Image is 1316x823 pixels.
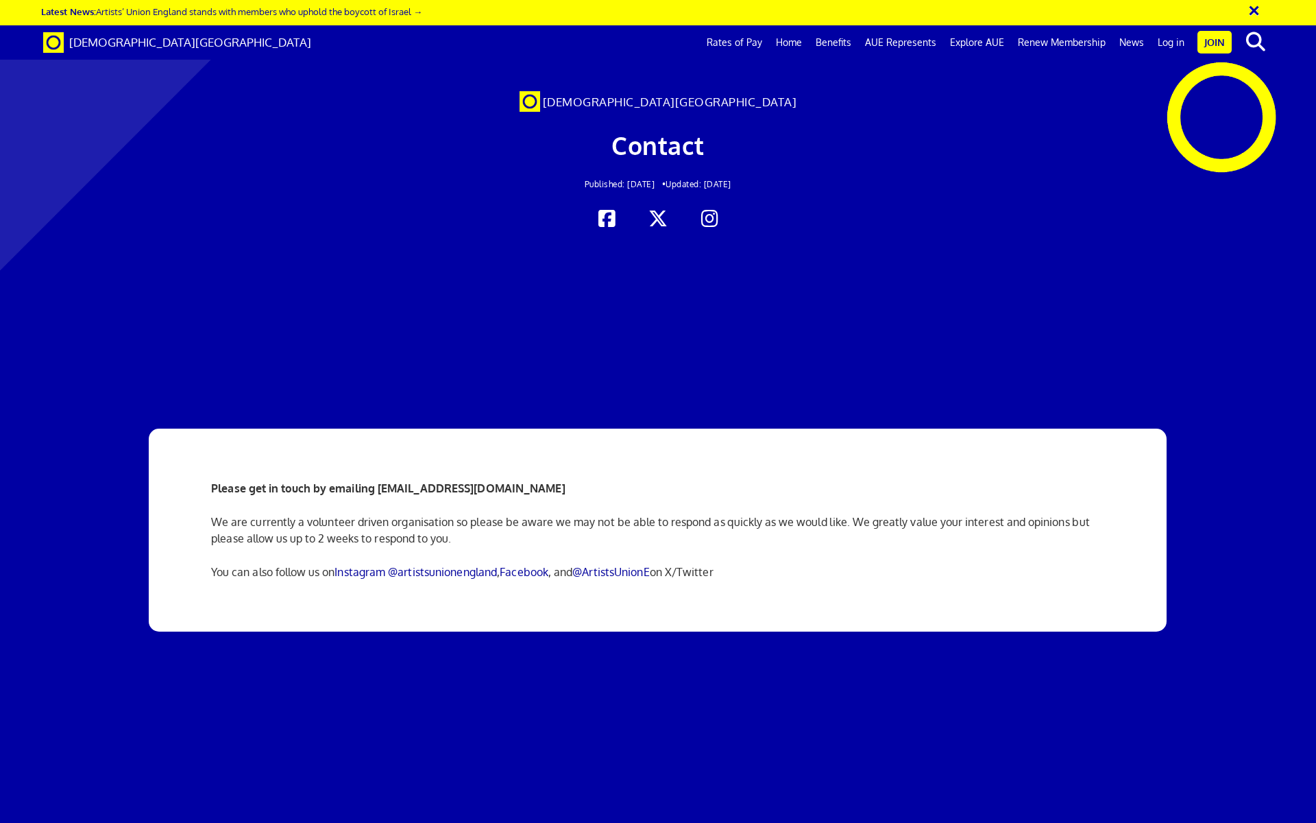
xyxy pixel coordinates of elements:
p: You can also follow us on , , and on X/Twitter [211,564,1105,580]
a: Rates of Pay [700,25,769,60]
strong: Please get in touch by emailing [EMAIL_ADDRESS][DOMAIN_NAME] [211,481,565,495]
span: [DEMOGRAPHIC_DATA][GEOGRAPHIC_DATA] [543,95,797,109]
a: Renew Membership [1011,25,1112,60]
h2: Updated: [DATE] [252,180,1064,189]
p: We are currently a volunteer driven organisation so please be aware we may not be able to respond... [211,514,1105,547]
a: Join [1197,31,1232,53]
span: [DEMOGRAPHIC_DATA][GEOGRAPHIC_DATA] [69,35,311,49]
button: search [1234,27,1276,56]
a: Brand [DEMOGRAPHIC_DATA][GEOGRAPHIC_DATA] [33,25,321,60]
a: Home [769,25,809,60]
a: News [1112,25,1151,60]
a: @ArtistsUnionE [572,565,649,579]
strong: Latest News: [41,5,96,17]
a: Facebook [500,565,548,579]
a: Explore AUE [943,25,1011,60]
a: AUE Represents [858,25,943,60]
span: Published: [DATE] • [585,179,666,189]
span: Contact [611,130,705,160]
a: Log in [1151,25,1191,60]
a: Benefits [809,25,858,60]
a: Instagram @artistsunionengland [334,565,497,579]
a: Latest News:Artists’ Union England stands with members who uphold the boycott of Israel → [41,5,422,17]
